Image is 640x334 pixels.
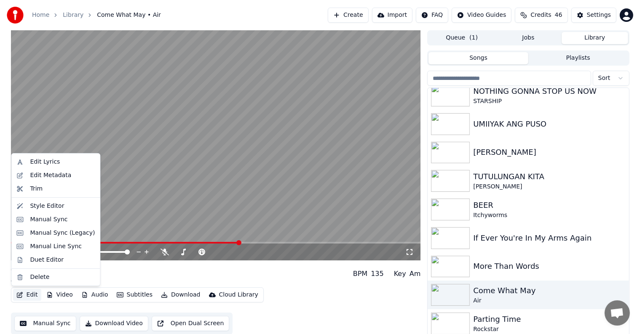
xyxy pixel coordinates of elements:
[452,8,511,23] button: Video Guides
[515,8,568,23] button: Credits46
[113,289,156,301] button: Subtitles
[473,297,625,305] div: Air
[410,269,421,279] div: Am
[43,289,76,301] button: Video
[158,289,204,301] button: Download
[30,256,64,264] div: Duet Editor
[473,118,625,130] div: UMIIYAK ANG PUSO
[473,183,625,191] div: [PERSON_NAME]
[13,289,41,301] button: Edit
[605,300,630,326] div: Open chat
[328,8,369,23] button: Create
[473,171,625,183] div: TUTULUNGAN KITA
[473,232,625,244] div: If Ever You're In My Arms Again
[63,11,83,19] a: Library
[473,146,625,158] div: [PERSON_NAME]
[372,8,412,23] button: Import
[14,316,76,331] button: Manual Sync
[394,269,406,279] div: Key
[30,171,71,180] div: Edit Metadata
[562,32,628,44] button: Library
[30,273,49,281] div: Delete
[598,74,611,82] span: Sort
[528,52,628,64] button: Playlists
[219,291,258,299] div: Cloud Library
[473,85,625,97] div: NOTHING GONNA STOP US NOW
[428,52,528,64] button: Songs
[353,269,367,279] div: BPM
[30,158,60,166] div: Edit Lyrics
[78,289,112,301] button: Audio
[30,215,67,224] div: Manual Sync
[473,97,625,106] div: STARSHIP
[7,7,24,24] img: youka
[555,11,562,19] span: 46
[32,11,161,19] nav: breadcrumb
[428,32,495,44] button: Queue
[32,11,49,19] a: Home
[473,211,625,220] div: Itchyworms
[469,34,478,42] span: ( 1 )
[30,242,82,251] div: Manual Line Sync
[30,202,64,210] div: Style Editor
[371,269,384,279] div: 135
[473,199,625,211] div: BEER
[30,229,95,237] div: Manual Sync (Legacy)
[473,285,625,297] div: Come What May
[473,260,625,272] div: More Than Words
[97,11,161,19] span: Come What May • Air
[473,325,625,334] div: Rockstar
[416,8,448,23] button: FAQ
[495,32,562,44] button: Jobs
[587,11,611,19] div: Settings
[80,316,148,331] button: Download Video
[571,8,616,23] button: Settings
[473,313,625,325] div: Parting Time
[30,185,43,193] div: Trim
[530,11,551,19] span: Credits
[152,316,230,331] button: Open Dual Screen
